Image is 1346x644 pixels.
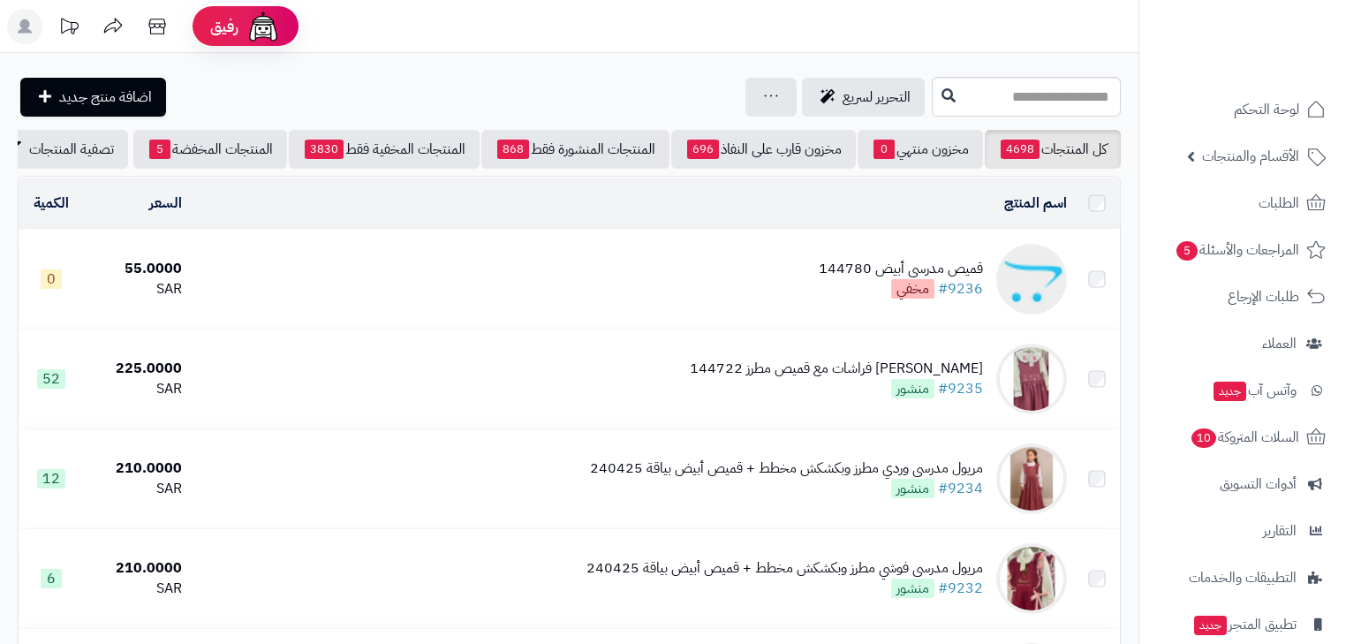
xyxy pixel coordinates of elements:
span: السلات المتروكة [1190,425,1299,450]
span: 6 [41,569,62,588]
a: #9236 [938,278,983,299]
a: الطلبات [1150,182,1335,224]
span: التطبيقات والخدمات [1189,565,1297,590]
span: تصفية المنتجات [29,139,114,160]
a: #9235 [938,378,983,399]
a: تحديثات المنصة [47,9,91,49]
div: SAR [91,379,183,399]
a: المنتجات المخفضة5 [133,130,287,169]
div: SAR [91,279,183,299]
span: وآتس آب [1212,378,1297,403]
a: طلبات الإرجاع [1150,276,1335,318]
div: 210.0000 [91,458,183,479]
span: طلبات الإرجاع [1228,284,1299,309]
div: [PERSON_NAME] فراشات مع قميص مطرز 144722 [690,359,983,379]
div: SAR [91,579,183,599]
a: السعر [149,193,182,214]
div: SAR [91,479,183,499]
div: 55.0000 [91,259,183,279]
div: مريول مدرسي فوشي مطرز وبكشكش مخطط + قميص أبيض بياقة 240425 [586,558,983,579]
span: المراجعات والأسئلة [1175,238,1299,262]
span: الطلبات [1259,191,1299,216]
span: منشور [891,579,934,598]
a: اضافة منتج جديد [20,78,166,117]
span: 10 [1191,428,1217,449]
img: مريول مدرسي وردي مطرز فراشات مع قميص مطرز 144722 [996,344,1067,414]
span: منشور [891,479,934,498]
a: كل المنتجات4698 [985,130,1121,169]
div: قميص مدرسي أبيض 144780 [819,259,983,279]
span: 696 [687,140,719,159]
a: المنتجات المنشورة فقط868 [481,130,669,169]
a: التطبيقات والخدمات [1150,557,1335,599]
span: مخفي [891,279,934,299]
span: جديد [1214,382,1246,401]
a: وآتس آبجديد [1150,369,1335,412]
a: مخزون منتهي0 [858,130,983,169]
span: تطبيق المتجر [1192,612,1297,637]
img: مريول مدرسي وردي مطرز وبكشكش مخطط + قميص أبيض بياقة 240425 [996,443,1067,514]
a: #9232 [938,578,983,599]
span: 868 [497,140,529,159]
span: جديد [1194,616,1227,635]
span: التقارير [1263,519,1297,543]
span: التحرير لسريع [843,87,911,108]
img: قميص مدرسي أبيض 144780 [996,244,1067,314]
a: مخزون قارب على النفاذ696 [671,130,856,169]
span: رفيق [210,16,238,37]
img: logo-2.png [1226,39,1329,76]
span: 3830 [305,140,344,159]
a: التحرير لسريع [802,78,925,117]
div: 210.0000 [91,558,183,579]
span: 4698 [1001,140,1040,159]
img: مريول مدرسي فوشي مطرز وبكشكش مخطط + قميص أبيض بياقة 240425 [996,543,1067,614]
a: الكمية [34,193,69,214]
img: ai-face.png [246,9,281,44]
a: السلات المتروكة10 [1150,416,1335,458]
span: 0 [873,140,895,159]
span: اضافة منتج جديد [59,87,152,108]
span: 52 [37,369,65,389]
a: أدوات التسويق [1150,463,1335,505]
span: لوحة التحكم [1234,97,1299,122]
span: الأقسام والمنتجات [1202,144,1299,169]
span: العملاء [1262,331,1297,356]
span: 5 [149,140,170,159]
span: 0 [41,269,62,289]
a: #9234 [938,478,983,499]
a: المراجعات والأسئلة5 [1150,229,1335,271]
span: 5 [1176,241,1199,261]
a: اسم المنتج [1004,193,1067,214]
span: منشور [891,379,934,398]
span: 12 [37,469,65,489]
a: التقارير [1150,510,1335,552]
a: لوحة التحكم [1150,88,1335,131]
span: أدوات التسويق [1220,472,1297,496]
a: العملاء [1150,322,1335,365]
a: المنتجات المخفية فقط3830 [289,130,480,169]
div: مريول مدرسي وردي مطرز وبكشكش مخطط + قميص أبيض بياقة 240425 [590,458,983,479]
div: 225.0000 [91,359,183,379]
